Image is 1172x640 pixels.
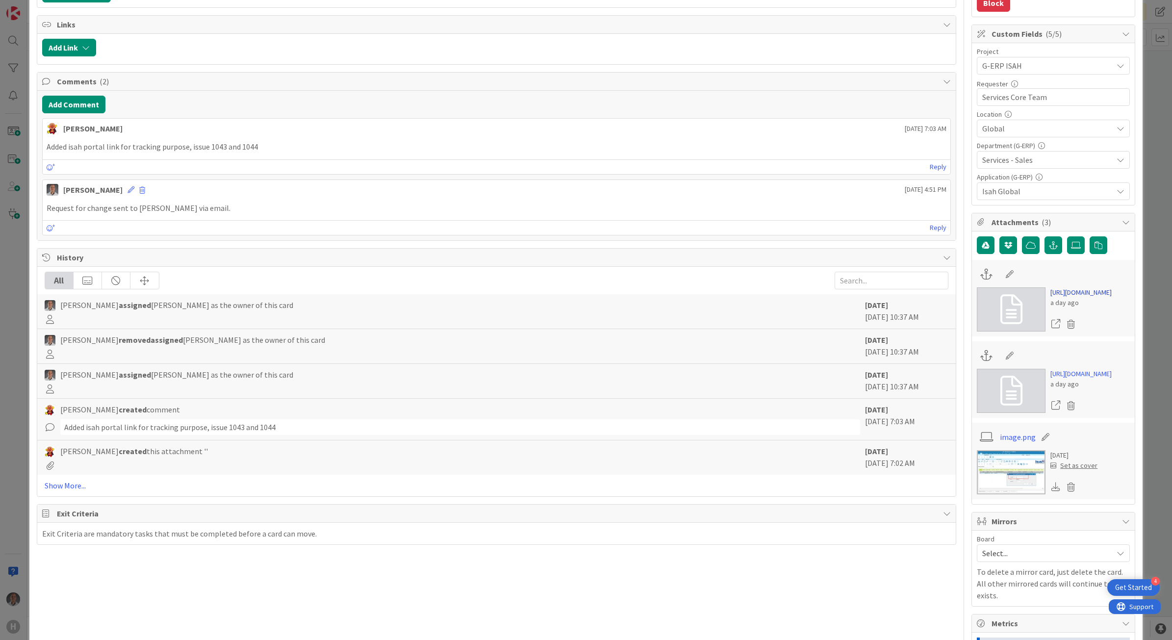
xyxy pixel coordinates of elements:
[1115,583,1152,592] div: Get Started
[992,28,1117,40] span: Custom Fields
[865,299,948,324] div: [DATE] 10:37 AM
[1050,450,1097,461] div: [DATE]
[1050,369,1112,379] a: [URL][DOMAIN_NAME]
[151,335,183,345] b: assigned
[835,272,948,289] input: Search...
[60,299,293,311] span: [PERSON_NAME] [PERSON_NAME] as the owner of this card
[930,222,946,234] a: Reply
[42,96,105,113] button: Add Comment
[60,445,208,457] span: [PERSON_NAME] this attachment ''
[1000,431,1036,443] a: image.png
[119,300,151,310] b: assigned
[1107,579,1160,596] div: Open Get Started checklist, remaining modules: 4
[992,515,1117,527] span: Mirrors
[977,536,994,542] span: Board
[1050,399,1061,412] a: Open
[45,300,55,311] img: PS
[47,141,947,153] p: Added isah portal link for tracking purpose, issue 1043 and 1044
[47,184,58,196] img: PS
[865,370,888,380] b: [DATE]
[977,566,1130,601] p: To delete a mirror card, just delete the card. All other mirrored cards will continue to exists.
[982,185,1113,197] span: Isah Global
[905,184,946,195] span: [DATE] 4:51 PM
[119,335,151,345] b: removed
[982,123,1113,134] span: Global
[1042,217,1051,227] span: ( 3 )
[57,76,939,87] span: Comments
[1050,287,1112,298] a: [URL][DOMAIN_NAME]
[865,369,948,393] div: [DATE] 10:37 AM
[45,480,949,491] a: Show More...
[1050,379,1112,389] div: a day ago
[57,508,939,519] span: Exit Criteria
[60,404,180,415] span: [PERSON_NAME] comment
[45,272,74,289] div: All
[1050,461,1097,471] div: Set as cover
[63,123,123,134] div: [PERSON_NAME]
[57,252,939,263] span: History
[60,369,293,381] span: [PERSON_NAME] [PERSON_NAME] as the owner of this card
[119,405,147,414] b: created
[119,370,151,380] b: assigned
[42,39,96,56] button: Add Link
[45,335,55,346] img: PS
[45,446,55,457] img: LC
[63,184,123,196] div: [PERSON_NAME]
[47,203,947,214] p: Request for change sent to [PERSON_NAME] via email.
[100,77,109,86] span: ( 2 )
[119,446,147,456] b: created
[865,334,948,358] div: [DATE] 10:37 AM
[60,419,861,435] div: Added isah portal link for tracking purpose, issue 1043 and 1044
[865,300,888,310] b: [DATE]
[1050,298,1112,308] div: a day ago
[21,1,45,13] span: Support
[905,124,946,134] span: [DATE] 7:03 AM
[977,48,1130,55] div: Project
[982,59,1108,73] span: G-ERP ISAH
[47,123,58,134] img: LC
[977,79,1008,88] label: Requester
[930,161,946,173] a: Reply
[865,335,888,345] b: [DATE]
[982,546,1108,560] span: Select...
[45,405,55,415] img: LC
[57,19,939,30] span: Links
[865,405,888,414] b: [DATE]
[1050,318,1061,331] a: Open
[977,111,1130,118] div: Location
[865,445,948,470] div: [DATE] 7:02 AM
[977,174,1130,180] div: Application (G-ERP)
[42,528,317,539] div: Exit Criteria are mandatory tasks that must be completed before a card can move.
[1151,577,1160,586] div: 4
[865,446,888,456] b: [DATE]
[982,154,1113,166] span: Services - Sales
[992,216,1117,228] span: Attachments
[865,404,948,435] div: [DATE] 7:03 AM
[992,617,1117,629] span: Metrics
[1045,29,1062,39] span: ( 5/5 )
[60,334,325,346] span: [PERSON_NAME] [PERSON_NAME] as the owner of this card
[45,370,55,381] img: PS
[1050,481,1061,493] div: Download
[977,142,1130,149] div: Department (G-ERP)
